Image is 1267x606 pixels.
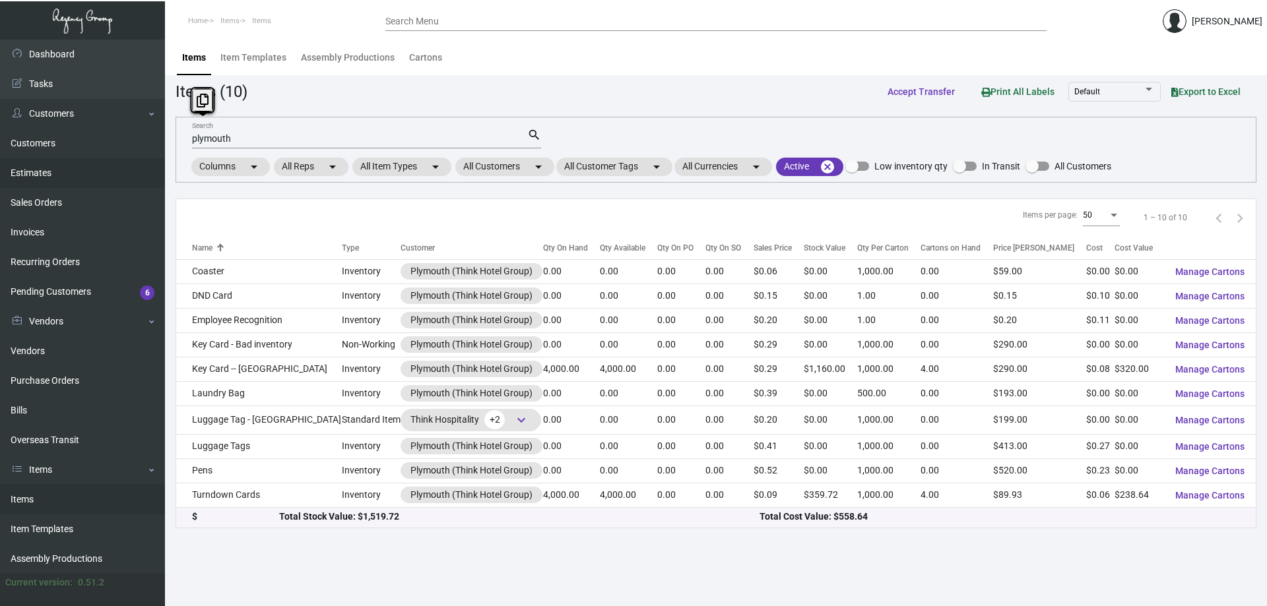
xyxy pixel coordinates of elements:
button: Manage Cartons [1165,333,1255,357]
td: 0.00 [657,357,705,381]
div: Price [PERSON_NAME] [993,242,1074,254]
td: 0.00 [600,458,657,483]
td: 0.00 [657,458,705,483]
div: Qty Per Carton [857,242,909,254]
td: 0.00 [600,434,657,458]
mat-select: Items per page: [1083,211,1120,220]
td: $0.00 [1115,308,1165,332]
mat-icon: arrow_drop_down [748,159,764,175]
button: Previous page [1208,207,1229,228]
span: Manage Cartons [1175,291,1245,301]
td: 4,000.00 [543,483,600,507]
div: Items per page: [1023,209,1078,221]
td: $238.64 [1115,483,1165,507]
td: 500.00 [857,381,921,406]
mat-chip: All Currencies [674,158,772,176]
div: Cartons on Hand [921,242,992,254]
span: 50 [1083,210,1092,220]
button: Manage Cartons [1165,408,1255,432]
mat-icon: arrow_drop_down [428,159,443,175]
button: Manage Cartons [1165,260,1255,284]
td: 0.00 [705,332,753,357]
div: Items (10) [176,80,247,104]
div: Plymouth (Think Hotel Group) [410,338,533,351]
td: Inventory [342,381,401,406]
mat-chip: All Customer Tags [556,158,672,176]
mat-chip: All Item Types [352,158,451,176]
div: Qty On PO [657,242,705,254]
td: 0.00 [543,406,600,434]
div: Cost Value [1115,242,1153,254]
div: Name [192,242,212,254]
td: Inventory [342,259,401,284]
td: 0.00 [705,434,753,458]
div: [PERSON_NAME] [1192,15,1262,28]
td: 1.00 [857,284,921,308]
td: 0.00 [543,381,600,406]
div: Think Hospitality [410,410,531,430]
button: Manage Cartons [1165,459,1255,483]
td: Turndown Cards [176,483,342,507]
td: $89.93 [993,483,1086,507]
td: Key Card - Bad inventory [176,332,342,357]
td: 0.00 [657,483,705,507]
td: 4,000.00 [600,483,657,507]
button: Print All Labels [971,79,1065,104]
td: $0.00 [1086,406,1115,434]
div: Qty On Hand [543,242,588,254]
td: 0.00 [657,434,705,458]
span: keyboard_arrow_down [513,412,529,428]
td: $0.00 [804,381,857,406]
td: $0.00 [1115,434,1165,458]
td: $0.39 [754,381,804,406]
div: Plymouth (Think Hotel Group) [410,439,533,453]
td: $0.20 [754,406,804,434]
td: Non-Working [342,332,401,357]
img: admin@bootstrapmaster.com [1163,9,1186,33]
span: Print All Labels [981,86,1055,97]
td: 0.00 [543,259,600,284]
div: Plymouth (Think Hotel Group) [410,488,533,502]
td: 0.00 [921,284,992,308]
div: Stock Value [804,242,845,254]
mat-icon: arrow_drop_down [649,159,665,175]
td: Key Card -- [GEOGRAPHIC_DATA] [176,357,342,381]
div: Plymouth (Think Hotel Group) [410,386,533,400]
td: Inventory [342,357,401,381]
span: Manage Cartons [1175,315,1245,326]
div: Type [342,242,401,254]
td: $193.00 [993,381,1086,406]
span: +2 [484,410,505,429]
td: $0.06 [1086,483,1115,507]
td: $520.00 [993,458,1086,483]
td: Coaster [176,259,342,284]
span: Accept Transfer [888,86,955,97]
td: Standard Item [342,406,401,434]
td: $0.00 [804,332,857,357]
td: 0.00 [543,308,600,332]
div: Qty On SO [705,242,753,254]
td: 1,000.00 [857,483,921,507]
button: Manage Cartons [1165,309,1255,332]
td: $0.15 [993,284,1086,308]
span: Manage Cartons [1175,441,1245,452]
span: Manage Cartons [1175,388,1245,399]
span: Manage Cartons [1175,466,1245,476]
td: 1,000.00 [857,434,921,458]
div: Plymouth (Think Hotel Group) [410,313,533,327]
div: Plymouth (Think Hotel Group) [410,464,533,477]
button: Manage Cartons [1165,435,1255,458]
td: $0.10 [1086,284,1115,308]
td: 1,000.00 [857,406,921,434]
td: 0.00 [705,406,753,434]
div: Plymouth (Think Hotel Group) [410,362,533,376]
div: Type [342,242,359,254]
td: $0.00 [1086,381,1115,406]
div: Items [182,51,206,65]
td: 0.00 [657,406,705,434]
div: Qty On Hand [543,242,600,254]
span: Items [220,16,240,25]
td: 0.00 [705,259,753,284]
div: $ [192,510,279,524]
td: $0.15 [754,284,804,308]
